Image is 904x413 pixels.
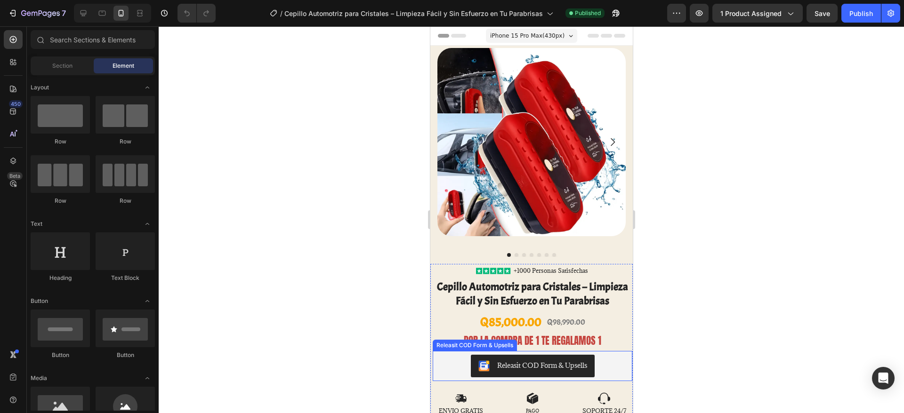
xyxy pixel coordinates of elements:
span: 1 product assigned [720,8,782,18]
p: ENVIO GRATIS [3,381,57,389]
div: Undo/Redo [178,4,216,23]
span: Published [575,9,601,17]
span: Element [113,62,134,70]
button: 7 [4,4,70,23]
span: Layout [31,83,49,92]
p: PAGO CONTRAENTREGA [75,381,129,396]
span: Toggle open [140,80,155,95]
div: Heading [31,274,90,282]
input: Search Sections & Elements [31,30,155,49]
div: Row [31,137,90,146]
span: Toggle open [140,216,155,231]
span: Toggle open [140,294,155,309]
div: Beta [7,172,23,180]
div: Button [31,351,90,359]
span: Text [31,220,42,228]
div: Publish [849,8,873,18]
span: Cepillo Automotriz para Cristales – Limpieza Fácil y Sin Esfuerzo en Tu Parabrisas [284,8,543,18]
button: Publish [841,4,881,23]
button: 1 product assigned [712,4,803,23]
span: Button [31,297,48,305]
button: Save [807,4,838,23]
div: Open Intercom Messenger [872,367,895,389]
iframe: Design area [430,26,633,413]
div: Row [31,197,90,205]
p: 7 [62,8,66,19]
div: Row [96,197,155,205]
span: Toggle open [140,371,155,386]
div: Text Block [96,274,155,282]
span: / [280,8,282,18]
span: Save [815,9,830,17]
span: Section [52,62,73,70]
span: Media [31,374,47,382]
div: Row [96,137,155,146]
p: SOPORTE 24/7 [147,381,201,389]
div: 450 [9,100,23,108]
div: Button [96,351,155,359]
